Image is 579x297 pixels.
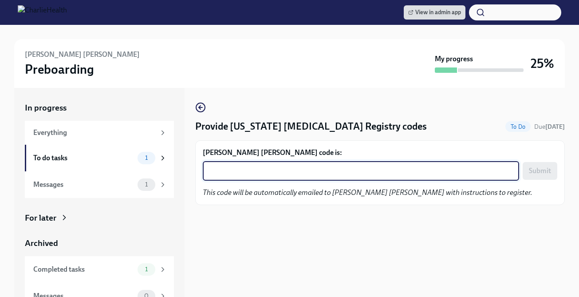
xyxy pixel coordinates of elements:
img: CharlieHealth [18,5,67,20]
h6: [PERSON_NAME] [PERSON_NAME] [25,50,140,59]
a: Everything [25,121,174,145]
div: For later [25,212,56,224]
div: To do tasks [33,153,134,163]
span: To Do [505,123,531,130]
span: 1 [140,181,153,188]
a: In progress [25,102,174,114]
span: View in admin app [408,8,461,17]
a: View in admin app [404,5,465,20]
strong: My progress [435,54,473,64]
span: 1 [140,154,153,161]
label: [PERSON_NAME] [PERSON_NAME] code is: [203,148,557,158]
a: Messages1 [25,171,174,198]
h3: 25% [531,55,554,71]
div: Messages [33,180,134,190]
em: This code will be automatically emailed to [PERSON_NAME] [PERSON_NAME] with instructions to regis... [203,188,532,197]
a: Archived [25,238,174,249]
span: Due [534,123,565,131]
div: Completed tasks [33,265,134,274]
a: To do tasks1 [25,145,174,171]
h3: Preboarding [25,61,94,77]
a: For later [25,212,174,224]
span: August 12th, 2025 08:00 [534,123,565,131]
strong: [DATE] [545,123,565,131]
span: 1 [140,266,153,273]
a: Completed tasks1 [25,256,174,283]
div: Everything [33,128,155,138]
h4: Provide [US_STATE] [MEDICAL_DATA] Registry codes [195,120,427,133]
